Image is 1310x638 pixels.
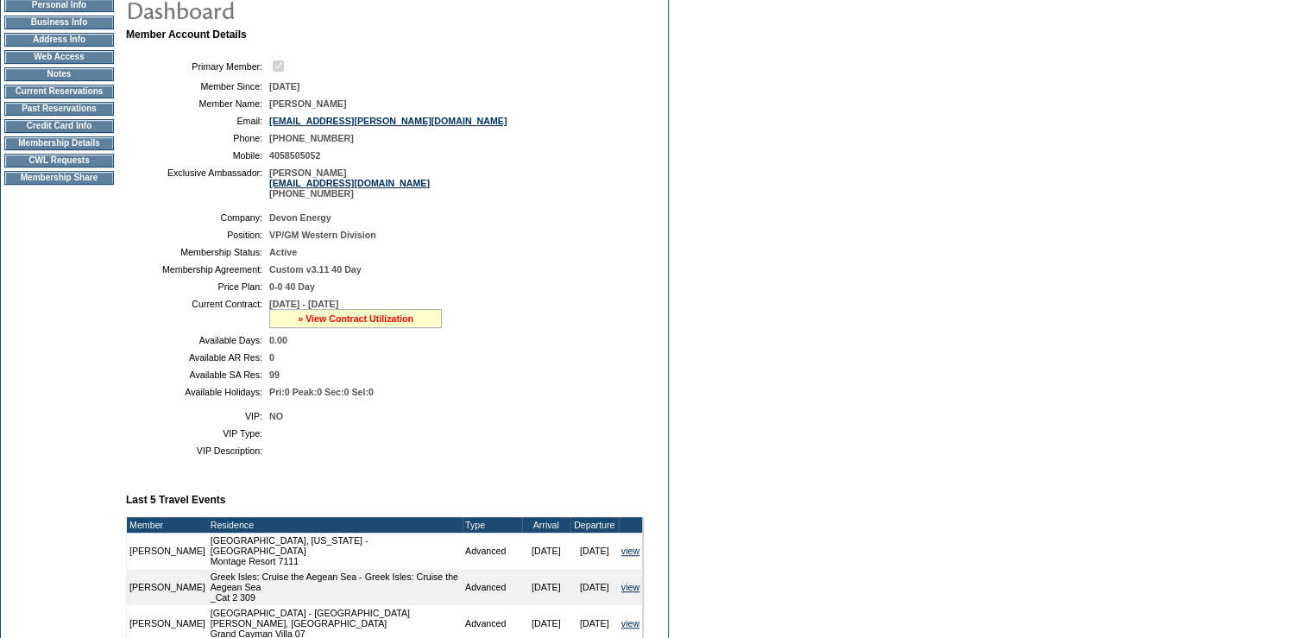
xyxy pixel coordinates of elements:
span: Custom v3.11 40 Day [269,264,362,275]
span: 4058505052 [269,150,320,161]
td: Notes [4,67,114,81]
span: [DATE] - [DATE] [269,299,338,309]
td: Mobile: [133,150,262,161]
td: Type [463,517,522,533]
a: [EMAIL_ADDRESS][PERSON_NAME][DOMAIN_NAME] [269,116,507,126]
td: Available AR Res: [133,352,262,363]
td: [PERSON_NAME] [127,533,208,569]
span: 0 [269,352,274,363]
td: Available Days: [133,335,262,345]
td: Advanced [463,533,522,569]
td: [PERSON_NAME] [127,569,208,605]
td: Greek Isles: Cruise the Aegean Sea - Greek Isles: Cruise the Aegean Sea _Cat 2 309 [208,569,463,605]
td: Credit Card Info [4,119,114,133]
td: Address Info [4,33,114,47]
td: Advanced [463,569,522,605]
td: VIP Description: [133,445,262,456]
td: Departure [570,517,619,533]
span: NO [269,411,283,421]
a: » View Contract Utilization [298,313,413,324]
td: Member Name: [133,98,262,109]
a: view [621,546,639,556]
span: [PERSON_NAME] [PHONE_NUMBER] [269,167,430,199]
span: [PERSON_NAME] [269,98,346,109]
td: Company: [133,212,262,223]
td: CWL Requests [4,154,114,167]
a: view [621,582,639,592]
a: [EMAIL_ADDRESS][DOMAIN_NAME] [269,178,430,188]
td: Member [127,517,208,533]
td: [GEOGRAPHIC_DATA], [US_STATE] - [GEOGRAPHIC_DATA] Montage Resort 7111 [208,533,463,569]
td: Current Reservations [4,85,114,98]
td: [DATE] [522,569,570,605]
span: 0-0 40 Day [269,281,315,292]
span: 99 [269,370,280,380]
td: Residence [208,517,463,533]
td: [DATE] [522,533,570,569]
td: Position: [133,230,262,240]
td: Available Holidays: [133,387,262,397]
td: Web Access [4,50,114,64]
td: Email: [133,116,262,126]
td: [DATE] [570,533,619,569]
td: Primary Member: [133,58,262,74]
td: Available SA Res: [133,370,262,380]
b: Last 5 Travel Events [126,494,225,506]
span: 0.00 [269,335,287,345]
td: Member Since: [133,81,262,92]
td: Past Reservations [4,102,114,116]
td: Price Plan: [133,281,262,292]
span: [DATE] [269,81,299,92]
td: Business Info [4,16,114,29]
td: Membership Share [4,171,114,185]
td: Membership Status: [133,247,262,257]
td: VIP Type: [133,428,262,439]
td: Arrival [522,517,570,533]
span: Active [269,247,297,257]
a: view [621,618,639,629]
td: Membership Details [4,136,114,150]
span: Devon Energy [269,212,331,223]
td: VIP: [133,411,262,421]
b: Member Account Details [126,28,247,41]
span: VP/GM Western Division [269,230,376,240]
td: Exclusive Ambassador: [133,167,262,199]
td: Current Contract: [133,299,262,328]
span: [PHONE_NUMBER] [269,133,354,143]
td: [DATE] [570,569,619,605]
span: Pri:0 Peak:0 Sec:0 Sel:0 [269,387,374,397]
td: Membership Agreement: [133,264,262,275]
td: Phone: [133,133,262,143]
